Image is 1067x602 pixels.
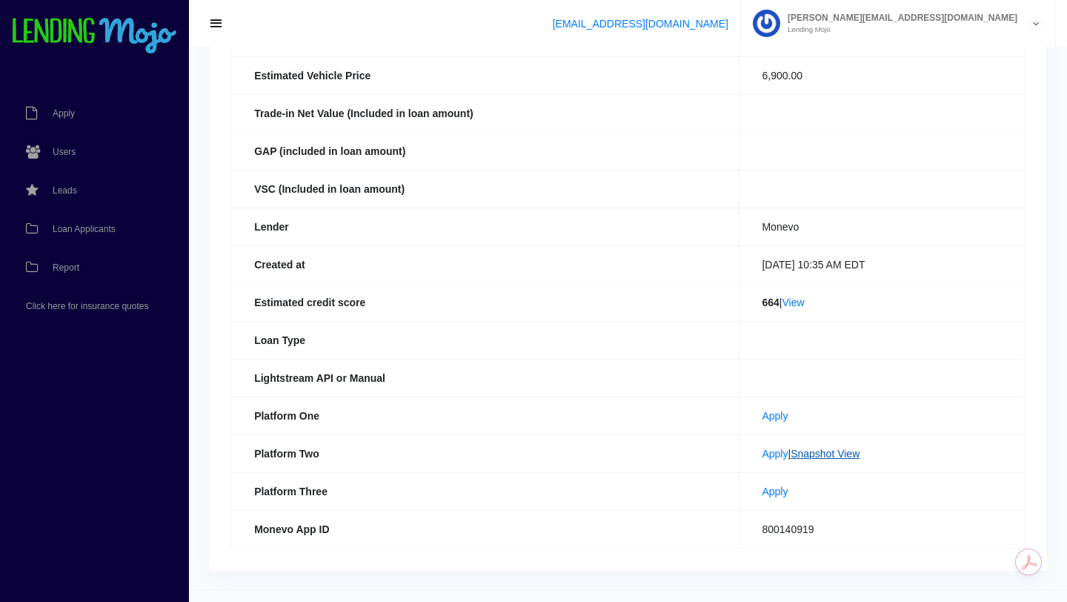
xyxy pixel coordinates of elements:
th: VSC (Included in loan amount) [232,170,739,208]
th: Platform One [232,397,739,434]
img: Profile image [753,10,780,37]
td: Monevo [739,208,1024,245]
td: 800140919 [739,510,1024,548]
span: Apply [53,109,75,118]
th: Monevo App ID [232,510,739,548]
span: Leads [53,186,77,195]
a: Apply [762,410,788,422]
th: Loan Type [232,321,739,359]
th: Platform Two [232,434,739,472]
img: logo-small.png [11,18,178,55]
span: [PERSON_NAME][EMAIL_ADDRESS][DOMAIN_NAME] [780,13,1017,22]
th: Platform Three [232,472,739,510]
th: Lightstream API or Manual [232,359,739,397]
th: Estimated credit score [232,283,739,321]
a: Apply [762,486,788,497]
th: Lender [232,208,739,245]
span: Click here for insurance quotes [26,302,148,311]
span: Report [53,263,79,272]
small: Lending Mojo [780,26,1017,33]
span: Users [53,148,76,156]
a: [EMAIL_ADDRESS][DOMAIN_NAME] [553,18,728,30]
th: Created at [232,245,739,283]
td: [DATE] 10:35 AM EDT [739,245,1024,283]
a: Snapshot View [791,448,860,460]
a: View [782,297,804,308]
th: Estimated Vehicle Price [232,56,739,94]
b: 664 [762,297,779,308]
td: 6,900.00 [739,56,1024,94]
td: | [739,283,1024,321]
a: Apply [762,448,788,460]
span: Loan Applicants [53,225,116,234]
td: | [739,434,1024,472]
th: Trade-in Net Value (Included in loan amount) [232,94,739,132]
th: GAP (included in loan amount) [232,132,739,170]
